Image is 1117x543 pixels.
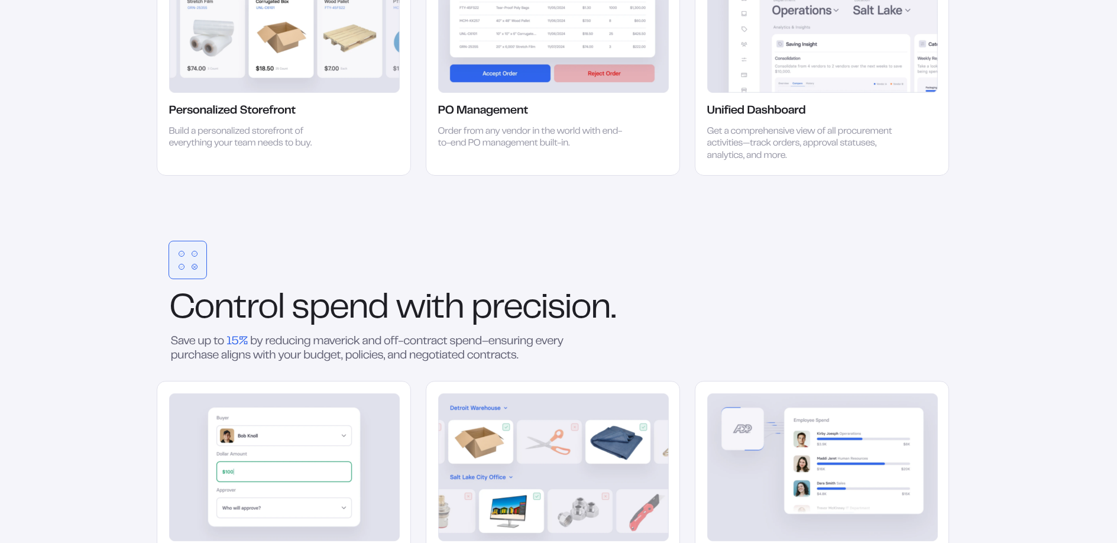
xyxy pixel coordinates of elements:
span: contracts. [467,351,519,361]
span: Save [171,337,196,347]
div: Personalized Storefront [169,104,296,118]
span: negotiated [409,351,465,361]
span: purchase [171,351,219,361]
span: to [213,337,224,347]
div: Unified Dashboard [707,104,806,118]
span: and [387,351,407,361]
span: your [278,351,301,361]
span: every [536,337,564,347]
span: by [250,337,263,347]
span: with [253,351,276,361]
span: budget, [303,351,342,361]
div: Build a personalized storefront of everything your team needs to buy. [169,126,323,151]
div: PO Management [438,104,528,118]
span: policies, [345,351,385,361]
span: spend–ensuring [449,337,533,347]
div: Get a comprehensive view of all procurement activities—track orders, approval statuses, analytics... [707,126,893,163]
span: reducing [265,337,310,347]
span: off-contract [384,337,447,347]
span: and [362,337,381,347]
div: Order from any vendor in the world with end-to-end PO management built-in. [438,126,623,151]
span: up [198,337,211,347]
div: Control spend with precision. [157,293,949,325]
span: 15% [226,337,248,347]
span: maverick [313,337,360,347]
span: aligns [221,351,251,361]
